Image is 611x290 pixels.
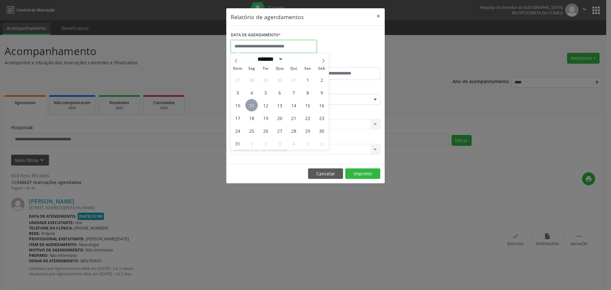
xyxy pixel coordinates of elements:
span: Julho 30, 2025 [273,74,286,86]
span: Sex [301,67,315,71]
span: Agosto 19, 2025 [259,112,272,124]
span: Julho 29, 2025 [259,74,272,86]
span: Agosto 8, 2025 [301,86,314,99]
span: Agosto 29, 2025 [301,124,314,137]
span: Agosto 25, 2025 [245,124,258,137]
span: Agosto 4, 2025 [245,86,258,99]
span: Setembro 6, 2025 [315,137,328,150]
span: Agosto 9, 2025 [315,86,328,99]
span: Agosto 17, 2025 [231,112,244,124]
span: Julho 27, 2025 [231,74,244,86]
span: Setembro 3, 2025 [273,137,286,150]
span: Agosto 1, 2025 [301,74,314,86]
label: DATA DE AGENDAMENTO [231,30,281,40]
span: Agosto 30, 2025 [315,124,328,137]
span: Agosto 23, 2025 [315,112,328,124]
span: Qua [273,67,287,71]
span: Agosto 27, 2025 [273,124,286,137]
span: Agosto 22, 2025 [301,112,314,124]
span: Seg [245,67,259,71]
span: Agosto 7, 2025 [287,86,300,99]
span: Qui [287,67,301,71]
span: Agosto 18, 2025 [245,112,258,124]
label: ATÉ [307,57,380,67]
span: Dom [231,67,245,71]
span: Ter [259,67,273,71]
span: Agosto 12, 2025 [259,99,272,111]
span: Agosto 14, 2025 [287,99,300,111]
span: Agosto 2, 2025 [315,74,328,86]
span: Agosto 16, 2025 [315,99,328,111]
span: Agosto 3, 2025 [231,86,244,99]
span: Agosto 28, 2025 [287,124,300,137]
button: Cancelar [308,168,343,179]
select: Month [255,56,283,62]
span: Agosto 24, 2025 [231,124,244,137]
span: Setembro 1, 2025 [245,137,258,150]
span: Agosto 6, 2025 [273,86,286,99]
span: Julho 28, 2025 [245,74,258,86]
span: Julho 31, 2025 [287,74,300,86]
span: Sáb [315,67,329,71]
span: Agosto 5, 2025 [259,86,272,99]
h5: Relatório de agendamentos [231,13,304,21]
span: Agosto 26, 2025 [259,124,272,137]
span: Agosto 13, 2025 [273,99,286,111]
span: Agosto 15, 2025 [301,99,314,111]
input: Year [283,56,304,62]
button: Close [372,8,385,24]
span: Agosto 11, 2025 [245,99,258,111]
span: Setembro 2, 2025 [259,137,272,150]
span: Setembro 4, 2025 [287,137,300,150]
button: Imprimir [345,168,380,179]
span: Setembro 5, 2025 [301,137,314,150]
span: Agosto 20, 2025 [273,112,286,124]
span: Agosto 31, 2025 [231,137,244,150]
span: Agosto 21, 2025 [287,112,300,124]
span: Agosto 10, 2025 [231,99,244,111]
